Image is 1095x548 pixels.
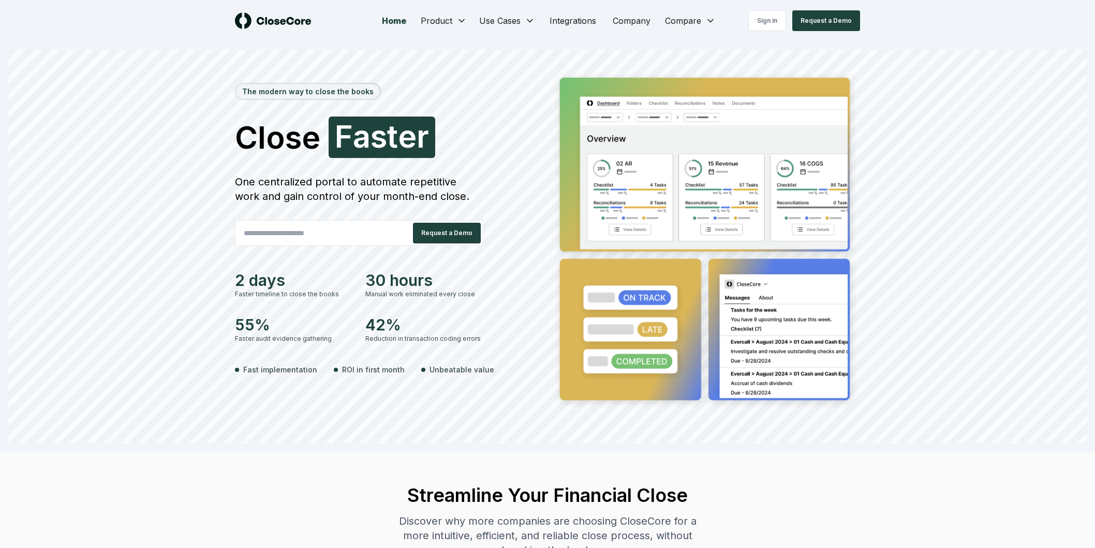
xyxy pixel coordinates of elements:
[235,315,353,334] div: 55%
[374,10,415,31] a: Home
[387,121,398,152] span: t
[665,15,701,27] span: Compare
[479,15,521,27] span: Use Cases
[748,10,786,31] a: Sign in
[473,10,541,31] button: Use Cases
[389,485,706,506] h2: Streamline Your Financial Close
[792,10,860,31] button: Request a Demo
[235,12,312,29] img: logo
[365,290,483,299] div: Manual work eliminated every close
[235,175,483,204] div: One centralized portal to automate repetitive work and gain control of your month-end close.
[335,121,353,152] span: F
[235,290,353,299] div: Faster timeline to close the books
[398,121,417,152] span: e
[421,15,452,27] span: Product
[235,122,320,153] span: Close
[353,121,371,152] span: a
[371,121,387,152] span: s
[243,364,317,375] span: Fast implementation
[430,364,494,375] span: Unbeatable value
[604,10,659,31] a: Company
[236,84,380,99] div: The modern way to close the books
[413,223,481,243] button: Request a Demo
[659,10,722,31] button: Compare
[552,70,860,411] img: Jumbotron
[365,315,483,334] div: 42%
[235,271,353,290] div: 2 days
[342,364,405,375] span: ROI in first month
[365,334,483,343] div: Reduction in transaction coding errors
[415,10,473,31] button: Product
[235,334,353,343] div: Faster audit evidence gathering
[541,10,604,31] a: Integrations
[365,271,483,290] div: 30 hours
[417,121,429,152] span: r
